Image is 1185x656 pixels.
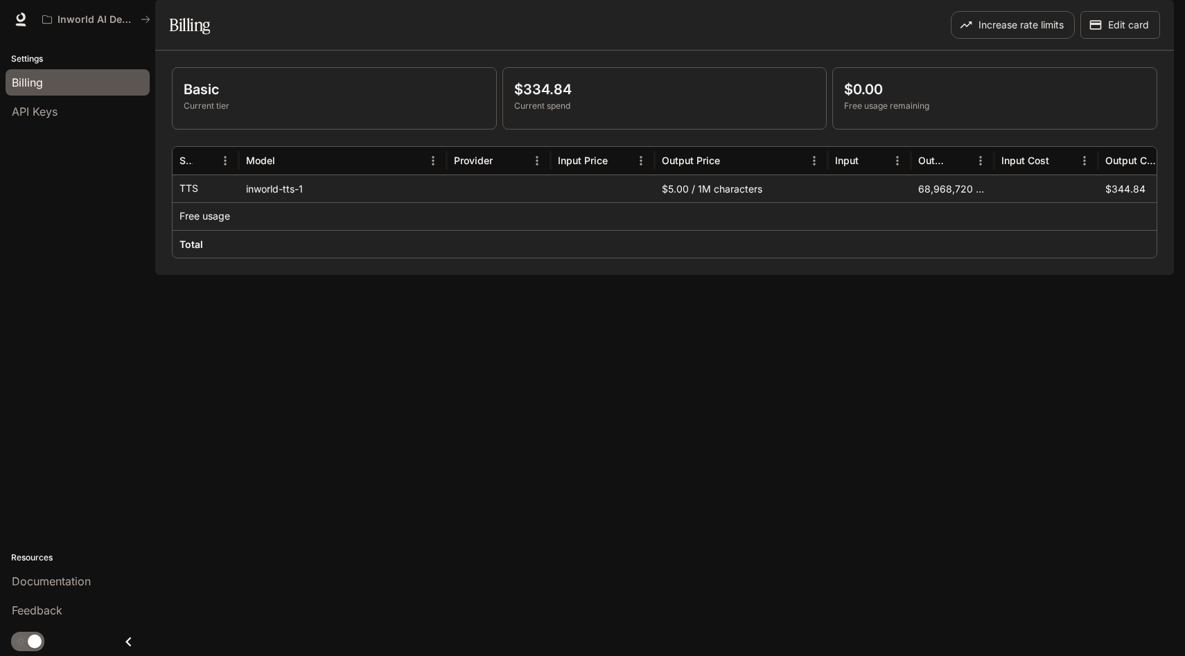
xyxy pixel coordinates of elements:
p: Inworld AI Demos [58,14,135,26]
button: Sort [609,150,630,171]
div: Service [179,154,193,166]
button: Sort [721,150,742,171]
button: Sort [194,150,215,171]
button: Sort [494,150,515,171]
h6: Total [179,238,203,251]
div: $5.00 / 1M characters [655,175,828,202]
div: Provider [454,154,493,166]
p: Free usage remaining [844,100,1145,112]
button: Menu [1074,150,1095,171]
button: Menu [423,150,444,171]
p: Free usage [179,209,230,223]
div: Output Cost [1105,154,1156,166]
button: Menu [804,150,825,171]
button: Menu [215,150,236,171]
button: Sort [1051,150,1071,171]
p: $334.84 [514,79,816,100]
div: Output [918,154,948,166]
p: $0.00 [844,79,1145,100]
div: Model [246,154,275,166]
div: Input Cost [1001,154,1049,166]
button: All workspaces [36,6,157,33]
button: Menu [631,150,651,171]
div: Input [835,154,859,166]
h1: Billing [169,11,210,39]
button: Sort [949,150,970,171]
p: Current tier [184,100,485,112]
button: Sort [860,150,881,171]
button: Menu [527,150,547,171]
button: Menu [887,150,908,171]
button: Sort [276,150,297,171]
p: TTS [179,181,198,195]
p: Basic [184,79,485,100]
button: Increase rate limits [951,11,1075,39]
div: inworld-tts-1 [239,175,447,202]
div: Output Price [662,154,720,166]
div: Input Price [558,154,608,166]
button: Edit card [1080,11,1160,39]
div: 68,968,720 characters [911,175,994,202]
p: Current spend [514,100,816,112]
button: Menu [970,150,991,171]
